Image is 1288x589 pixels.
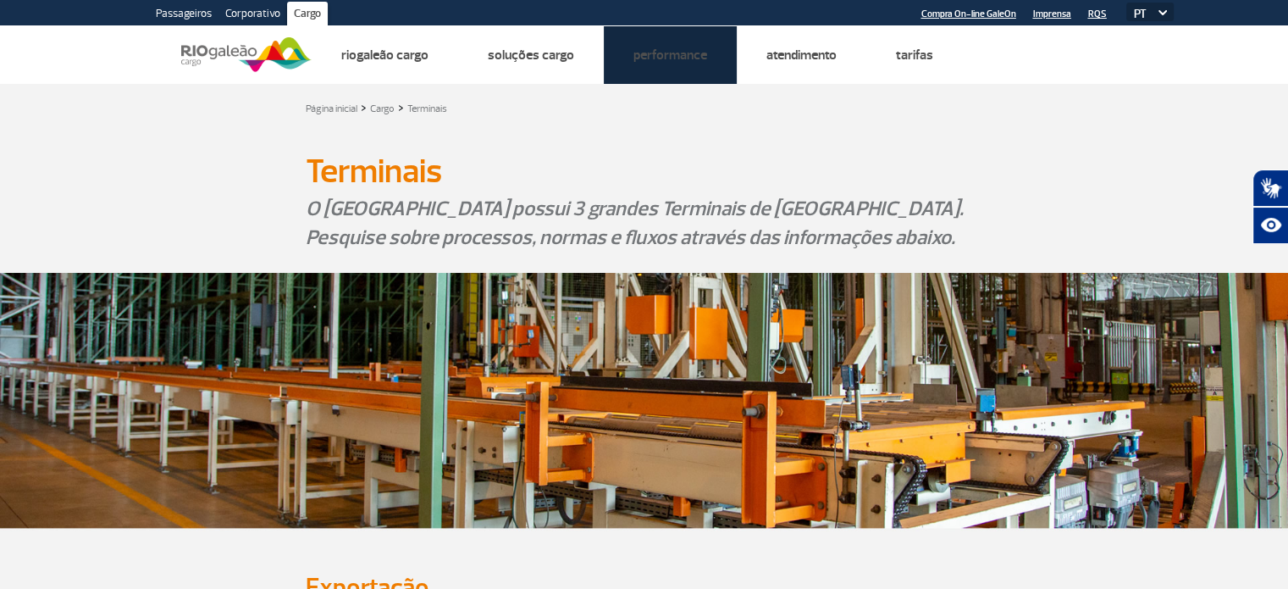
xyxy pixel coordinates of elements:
div: Plugin de acessibilidade da Hand Talk. [1252,169,1288,244]
a: Imprensa [1033,8,1071,19]
button: Abrir tradutor de língua de sinais. [1252,169,1288,207]
a: > [398,97,404,117]
a: Cargo [370,103,395,115]
a: Soluções Cargo [488,47,574,64]
a: Atendimento [766,47,837,64]
a: Página inicial [306,103,357,115]
a: RQS [1088,8,1107,19]
a: Terminais [407,103,447,115]
p: O [GEOGRAPHIC_DATA] possui 3 grandes Terminais de [GEOGRAPHIC_DATA]. Pesquise sobre processos, no... [306,194,983,252]
button: Abrir recursos assistivos. [1252,207,1288,244]
a: Compra On-line GaleOn [921,8,1016,19]
a: Corporativo [218,2,287,29]
a: Passageiros [149,2,218,29]
a: Riogaleão Cargo [341,47,428,64]
h1: Terminais [306,157,983,186]
a: Performance [633,47,707,64]
a: Cargo [287,2,328,29]
a: Tarifas [896,47,933,64]
a: > [361,97,367,117]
